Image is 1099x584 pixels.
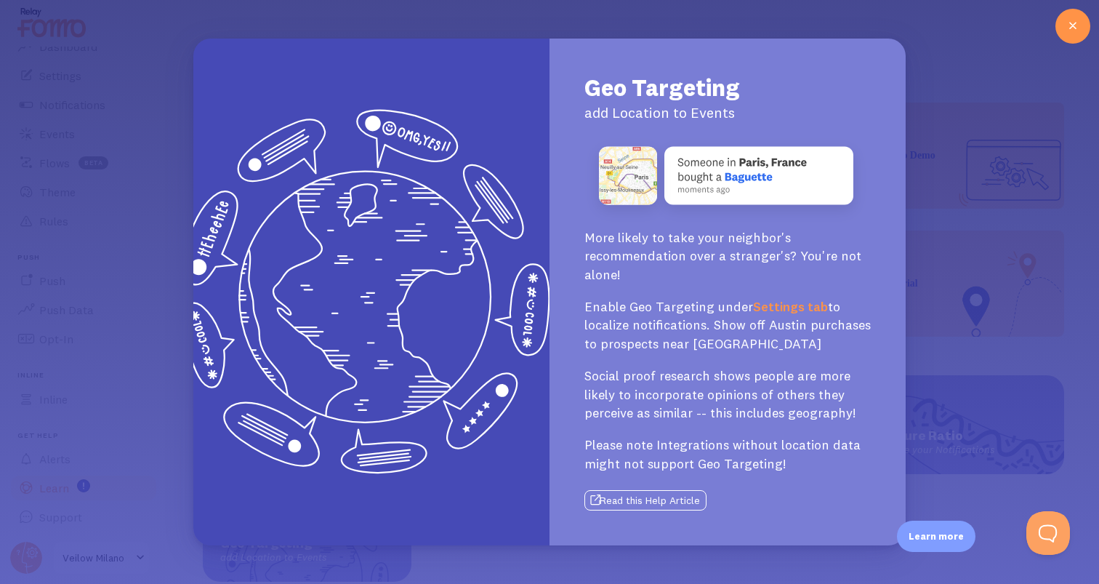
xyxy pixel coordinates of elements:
[897,521,975,552] div: Learn more
[584,367,879,423] p: Social proof research shows people are more likely to incorporate opinions of others they perceiv...
[909,529,964,543] p: Learn more
[584,490,706,511] button: Read this Help Article
[1026,511,1070,555] iframe: Help Scout Beacon - Open
[584,297,879,353] p: Enable Geo Targeting under to localize notifications. Show off Austin purchases to prospects near...
[753,298,828,315] a: Settings tab
[584,103,735,124] p: add Location to Events
[584,73,740,103] h1: Geo Targeting
[584,228,879,284] p: More likely to take your neighbor's recommendation over a stranger's? You're not alone!
[185,39,549,546] img: Geo Targeting
[584,436,879,473] p: Please note Integrations without location data might not support Geo Targeting!
[584,137,868,224] img: notification.svg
